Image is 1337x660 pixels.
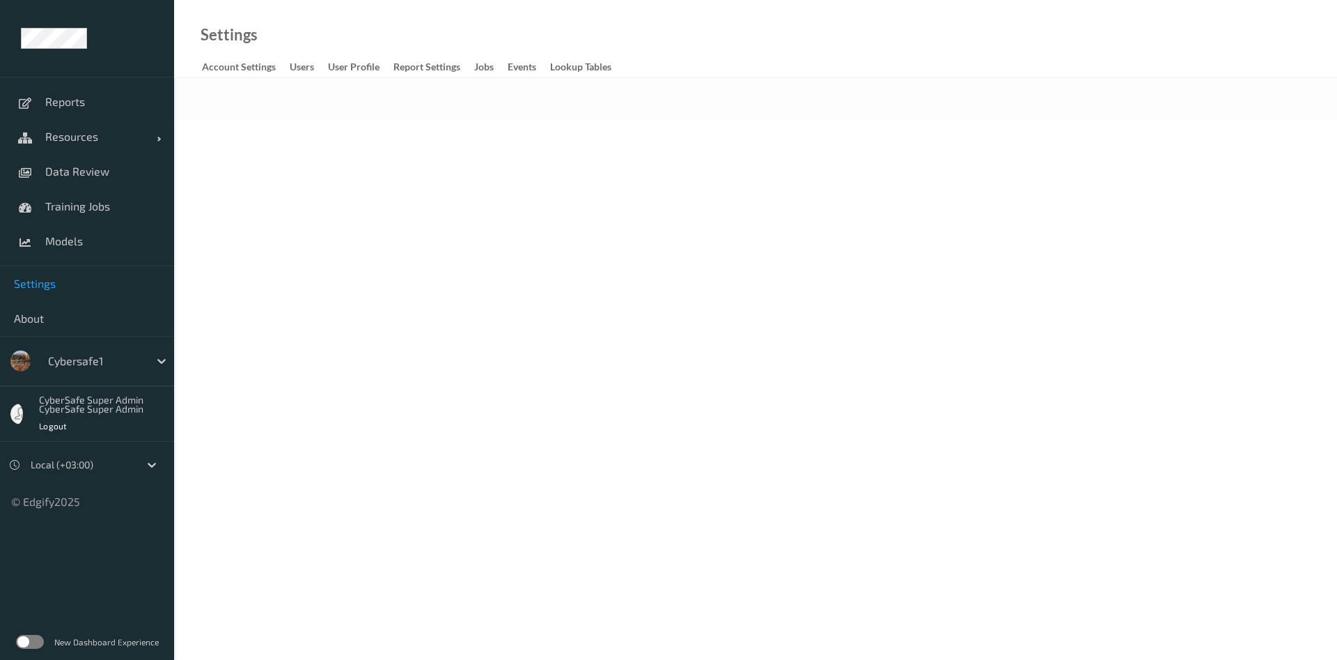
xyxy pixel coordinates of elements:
div: events [508,60,536,77]
div: Jobs [474,60,494,77]
div: Account Settings [202,60,276,77]
a: Jobs [474,58,508,77]
a: Lookup Tables [550,58,625,77]
div: Lookup Tables [550,60,611,77]
a: events [508,58,550,77]
a: Report Settings [393,58,474,77]
a: Settings [201,28,258,42]
div: Report Settings [393,60,460,77]
div: users [290,60,314,77]
a: users [290,58,328,77]
div: User Profile [328,60,380,77]
a: Account Settings [202,58,290,77]
a: User Profile [328,58,393,77]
